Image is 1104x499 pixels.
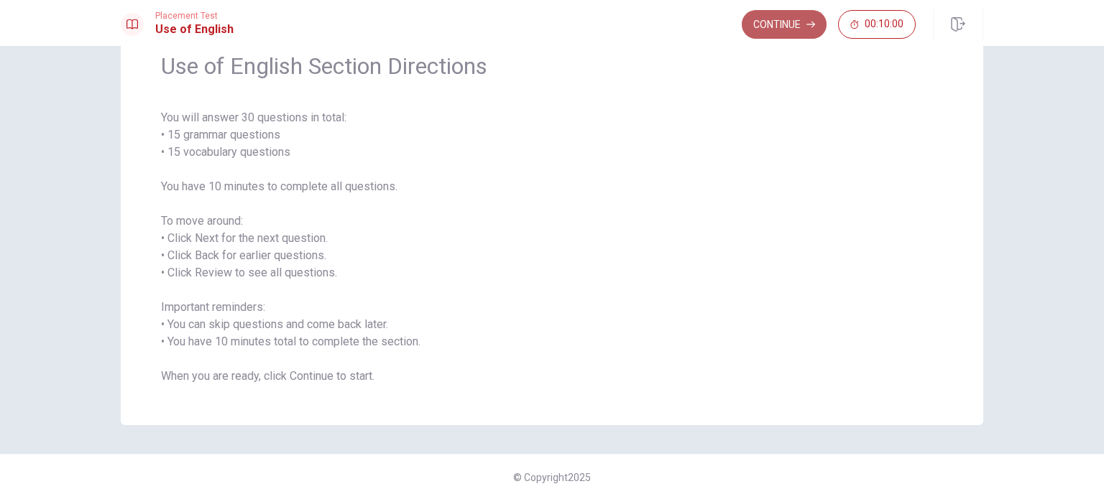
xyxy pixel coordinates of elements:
[513,472,591,483] span: © Copyright 2025
[742,10,827,39] button: Continue
[155,21,234,38] h1: Use of English
[838,10,916,39] button: 00:10:00
[161,109,943,385] span: You will answer 30 questions in total: • 15 grammar questions • 15 vocabulary questions You have ...
[155,11,234,21] span: Placement Test
[161,52,943,80] span: Use of English Section Directions
[865,19,903,30] span: 00:10:00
